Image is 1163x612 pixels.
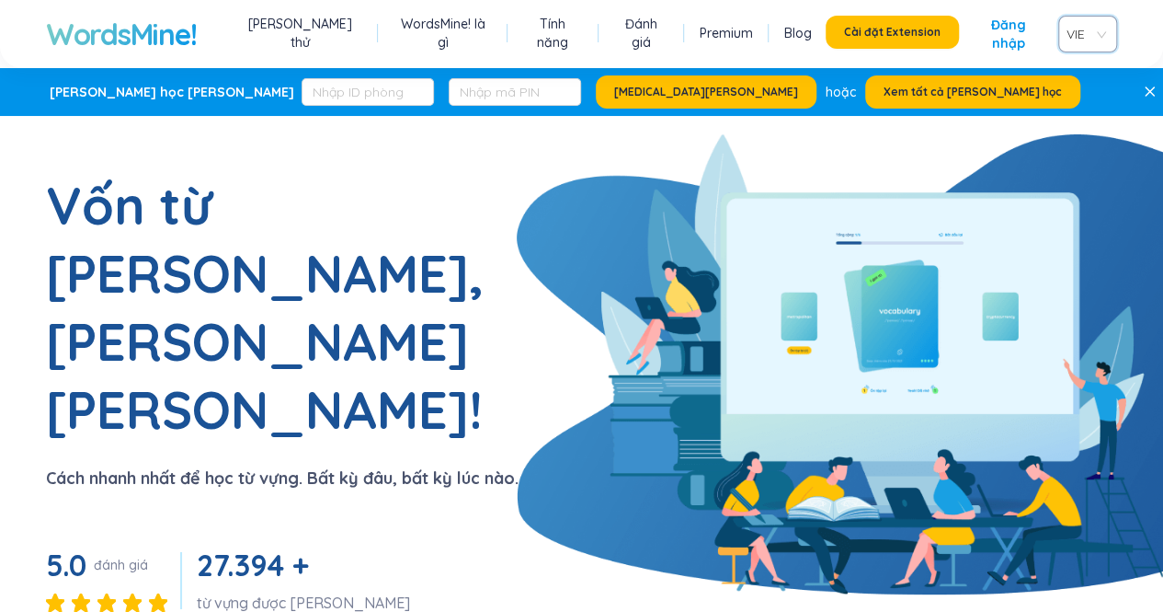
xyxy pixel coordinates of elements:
[826,82,856,102] div: hoặc
[884,85,1062,99] span: Xem tất cả [PERSON_NAME] học
[865,75,1080,109] button: Xem tất cả [PERSON_NAME] học
[784,24,812,42] a: Blog
[614,15,668,52] a: Đánh giá
[237,15,362,52] a: [PERSON_NAME] thử
[50,83,294,101] div: [PERSON_NAME] học [PERSON_NAME]
[46,16,196,52] a: WordsMine!
[197,547,308,583] span: 27.394 +
[974,16,1043,52] a: Đăng nhập
[614,85,798,99] span: [MEDICAL_DATA][PERSON_NAME]
[46,466,519,491] p: Cách nhanh nhất để học từ vựng. Bất kỳ đâu, bất kỳ lúc nào.
[826,16,959,49] button: Cài đặt Extension
[596,75,816,109] button: [MEDICAL_DATA][PERSON_NAME]
[826,16,959,52] a: Cài đặt Extension
[393,15,492,52] a: WordsMine! là gì
[700,24,753,42] a: Premium
[844,25,941,40] span: Cài đặt Extension
[449,78,581,106] input: Nhập mã PIN
[302,78,434,106] input: Nhập ID phòng
[46,171,506,444] h1: Vốn từ [PERSON_NAME], [PERSON_NAME] [PERSON_NAME]!
[94,556,148,574] div: đánh giá
[1066,20,1101,48] span: VIE
[46,547,86,583] span: 5.0
[523,15,583,52] a: Tính năng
